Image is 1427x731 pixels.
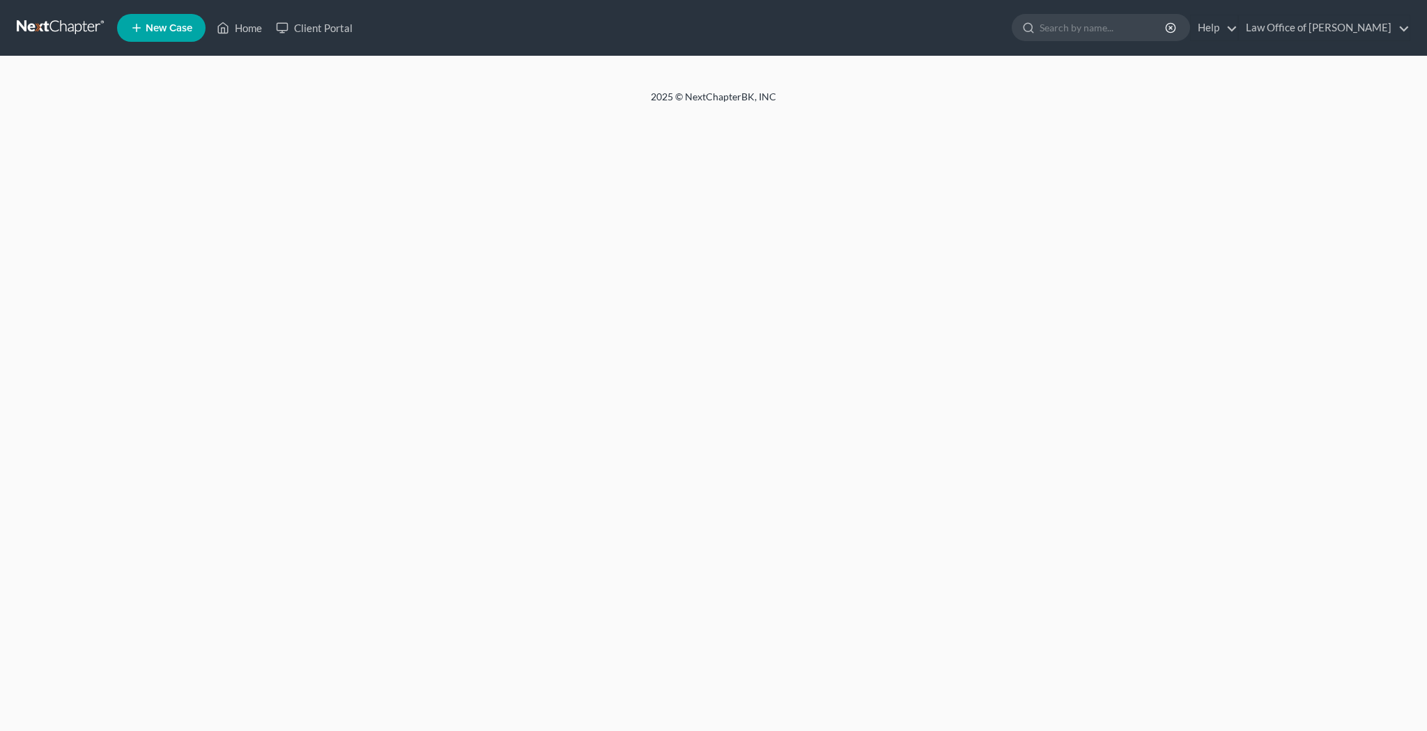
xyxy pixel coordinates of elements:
a: Home [210,15,269,40]
span: New Case [146,23,192,33]
a: Law Office of [PERSON_NAME] [1239,15,1410,40]
a: Client Portal [269,15,360,40]
div: 2025 © NextChapterBK, INC [316,90,1111,115]
input: Search by name... [1040,15,1167,40]
a: Help [1191,15,1237,40]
